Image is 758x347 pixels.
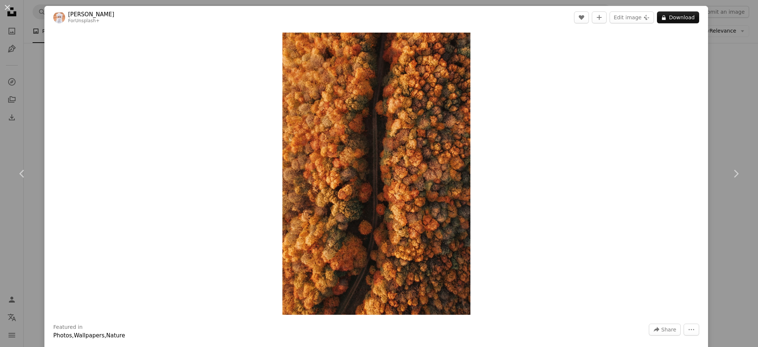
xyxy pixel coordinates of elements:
a: Next [714,138,758,209]
button: More Actions [684,324,699,336]
h3: Featured in [53,324,83,331]
span: , [72,332,74,339]
span: Share [661,324,676,335]
a: Nature [106,332,125,339]
button: Download [657,11,699,23]
a: [PERSON_NAME] [68,11,114,18]
button: Like [574,11,589,23]
a: Wallpapers [74,332,104,339]
div: For [68,18,114,24]
img: a group of trees that are next to each other [282,33,470,315]
a: Unsplash+ [75,18,100,23]
img: Go to Ahmed's profile [53,11,65,23]
span: , [104,332,106,339]
button: Share this image [649,324,681,336]
button: Zoom in on this image [282,33,470,315]
a: Photos [53,332,72,339]
button: Add to Collection [592,11,607,23]
button: Edit image [610,11,654,23]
